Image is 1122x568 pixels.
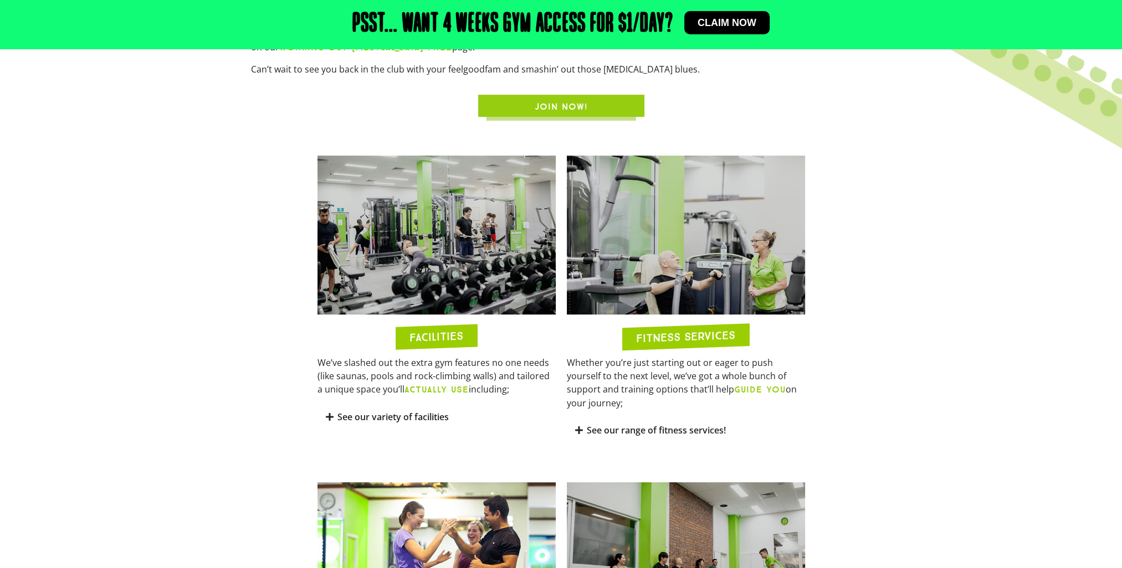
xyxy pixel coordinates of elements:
[317,356,556,396] p: We’ve slashed out the extra gym features no one needs (like saunas, pools and rock-climbing walls...
[684,11,770,34] a: Claim now
[567,356,805,410] p: Whether you’re just starting out or eager to push yourself to the next level, we’ve got a whole b...
[535,100,588,113] span: JOIN NOW!
[698,18,756,28] span: Claim now
[337,411,449,423] a: See our variety of facilities
[567,417,805,443] div: See our range of fitness services!
[251,63,872,76] p: Can’t wait to see you back in the club with your feelgoodfam and smashin’ out those [MEDICAL_DATA...
[409,330,463,343] h2: FACILITIES
[636,329,735,343] h2: FITNESS SERVICES
[317,404,556,430] div: See our variety of facilities
[352,11,673,38] h2: Psst... Want 4 weeks gym access for $1/day?
[404,384,469,395] b: ACTUALLY USE
[734,384,786,395] b: GUIDE YOU
[587,424,726,436] a: See our range of fitness services!
[478,95,644,117] a: JOIN NOW!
